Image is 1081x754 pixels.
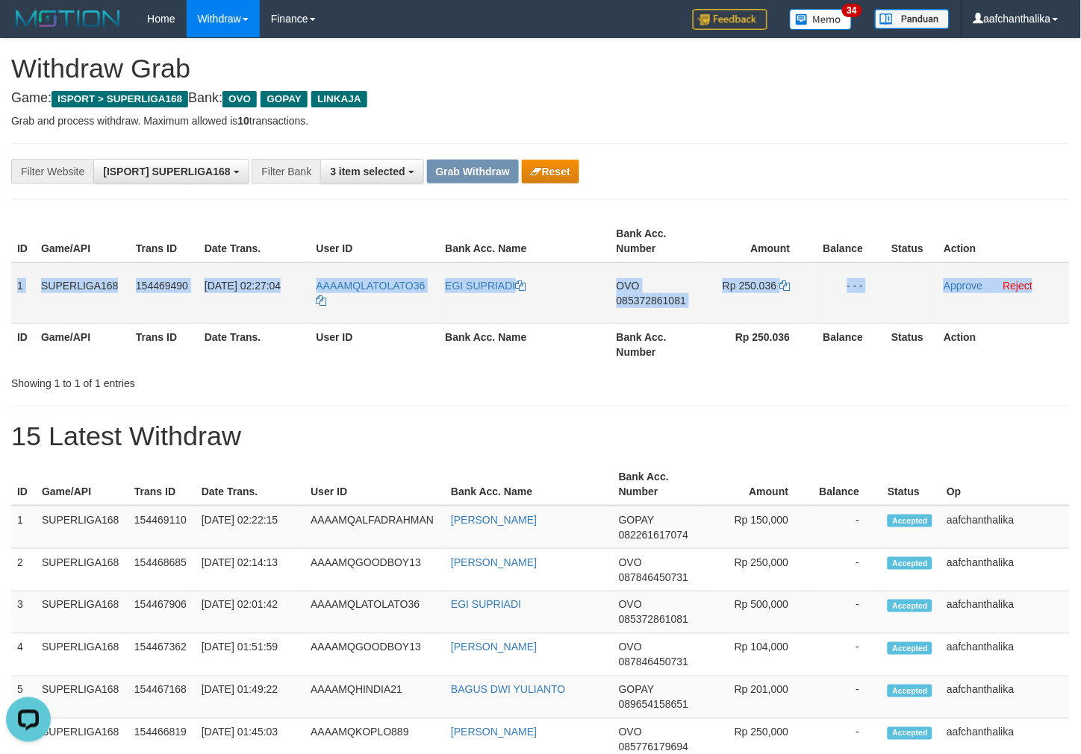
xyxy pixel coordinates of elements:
[205,280,281,292] span: [DATE] 02:27:04
[938,323,1070,365] th: Action
[11,54,1070,84] h1: Withdraw Grab
[130,220,199,263] th: Trans ID
[196,591,305,634] td: [DATE] 02:01:42
[451,726,537,738] a: [PERSON_NAME]
[305,463,445,506] th: User ID
[941,676,1070,719] td: aafchanthalika
[811,463,882,506] th: Balance
[611,323,703,365] th: Bank Acc. Number
[11,463,36,506] th: ID
[885,220,938,263] th: Status
[619,614,688,626] span: Copy 085372861081 to clipboard
[305,506,445,549] td: AAAAMQALFADRAHMAN
[196,506,305,549] td: [DATE] 02:22:15
[320,159,423,184] button: 3 item selected
[11,676,36,719] td: 5
[445,463,613,506] th: Bank Acc. Name
[619,556,642,568] span: OVO
[875,9,950,29] img: panduan.png
[136,280,188,292] span: 154469490
[704,676,811,719] td: Rp 201,000
[439,323,610,365] th: Bank Acc. Name
[128,634,196,676] td: 154467362
[813,323,886,365] th: Balance
[619,726,642,738] span: OVO
[703,323,813,365] th: Rp 250.036
[611,220,703,263] th: Bank Acc. Number
[619,656,688,668] span: Copy 087846450731 to clipboard
[199,220,311,263] th: Date Trans.
[199,323,311,365] th: Date Trans.
[941,506,1070,549] td: aafchanthalika
[261,91,308,107] span: GOPAY
[36,676,128,719] td: SUPERLIGA168
[445,280,526,292] a: EGI SUPRIADI
[305,634,445,676] td: AAAAMQGOODBOY13
[941,634,1070,676] td: aafchanthalika
[311,91,367,107] span: LINKAJA
[35,263,130,324] td: SUPERLIGA168
[311,220,440,263] th: User ID
[93,159,249,184] button: [ISPORT] SUPERLIGA168
[619,699,688,711] span: Copy 089654158651 to clipboard
[11,506,36,549] td: 1
[811,591,882,634] td: -
[842,4,862,17] span: 34
[36,591,128,634] td: SUPERLIGA168
[128,549,196,591] td: 154468685
[790,9,853,30] img: Button%20Memo.svg
[811,506,882,549] td: -
[1003,280,1033,292] a: Reject
[36,463,128,506] th: Game/API
[451,641,537,653] a: [PERSON_NAME]
[617,295,686,307] span: Copy 085372861081 to clipboard
[36,506,128,549] td: SUPERLIGA168
[35,220,130,263] th: Game/API
[11,549,36,591] td: 2
[813,263,886,324] td: - - -
[941,463,1070,506] th: Op
[52,91,188,107] span: ISPORT > SUPERLIGA168
[311,323,440,365] th: User ID
[723,280,776,292] span: Rp 250.036
[317,280,426,292] span: AAAAMQLATOLATO36
[196,549,305,591] td: [DATE] 02:14:13
[704,634,811,676] td: Rp 104,000
[780,280,791,292] a: Copy 250036 to clipboard
[305,591,445,634] td: AAAAMQLATOLATO36
[196,676,305,719] td: [DATE] 01:49:22
[941,549,1070,591] td: aafchanthalika
[128,591,196,634] td: 154467906
[36,549,128,591] td: SUPERLIGA168
[252,159,320,184] div: Filter Bank
[813,220,886,263] th: Balance
[6,6,51,51] button: Open LiveChat chat widget
[619,641,642,653] span: OVO
[451,514,537,526] a: [PERSON_NAME]
[888,727,932,740] span: Accepted
[36,634,128,676] td: SUPERLIGA168
[451,599,521,611] a: EGI SUPRIADI
[619,684,654,696] span: GOPAY
[888,557,932,570] span: Accepted
[317,280,426,307] a: AAAAMQLATOLATO36
[811,676,882,719] td: -
[619,529,688,541] span: Copy 082261617074 to clipboard
[619,514,654,526] span: GOPAY
[128,676,196,719] td: 154467168
[305,549,445,591] td: AAAAMQGOODBOY13
[196,463,305,506] th: Date Trans.
[938,220,1070,263] th: Action
[103,166,230,177] span: [ISPORT] SUPERLIGA168
[451,684,566,696] a: BAGUS DWI YULIANTO
[888,685,932,697] span: Accepted
[305,676,445,719] td: AAAAMQHINDIA21
[619,571,688,583] span: Copy 087846450731 to clipboard
[11,220,35,263] th: ID
[128,506,196,549] td: 154469110
[11,263,35,324] td: 1
[811,549,882,591] td: -
[522,160,579,183] button: Reset
[439,220,610,263] th: Bank Acc. Name
[882,463,941,506] th: Status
